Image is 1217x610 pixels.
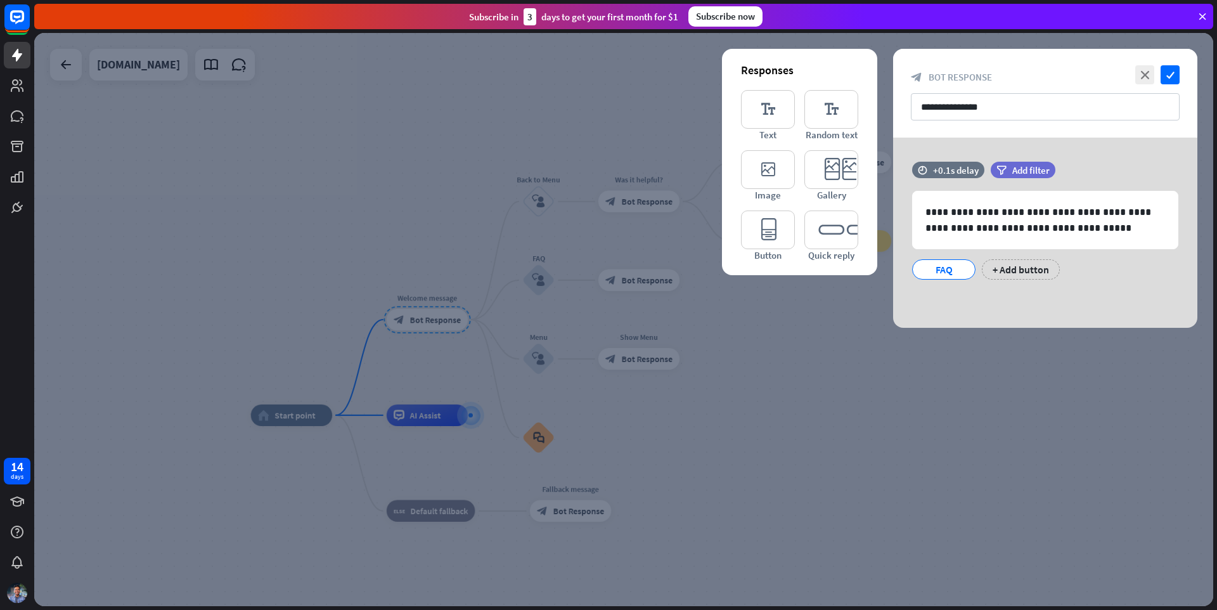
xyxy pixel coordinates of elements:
div: Subscribe in days to get your first month for $1 [469,8,678,25]
button: Open LiveChat chat widget [10,5,48,43]
div: + Add button [982,259,1060,280]
div: +0.1s delay [933,164,979,176]
div: Subscribe now [688,6,763,27]
i: close [1135,65,1154,84]
span: Add filter [1012,164,1050,176]
a: 14 days [4,458,30,484]
span: Bot Response [929,71,992,83]
i: check [1161,65,1180,84]
div: 14 [11,461,23,472]
i: block_bot_response [911,72,922,83]
i: time [918,165,927,174]
div: FAQ [923,260,965,279]
i: filter [996,165,1007,175]
div: days [11,472,23,481]
div: 3 [524,8,536,25]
